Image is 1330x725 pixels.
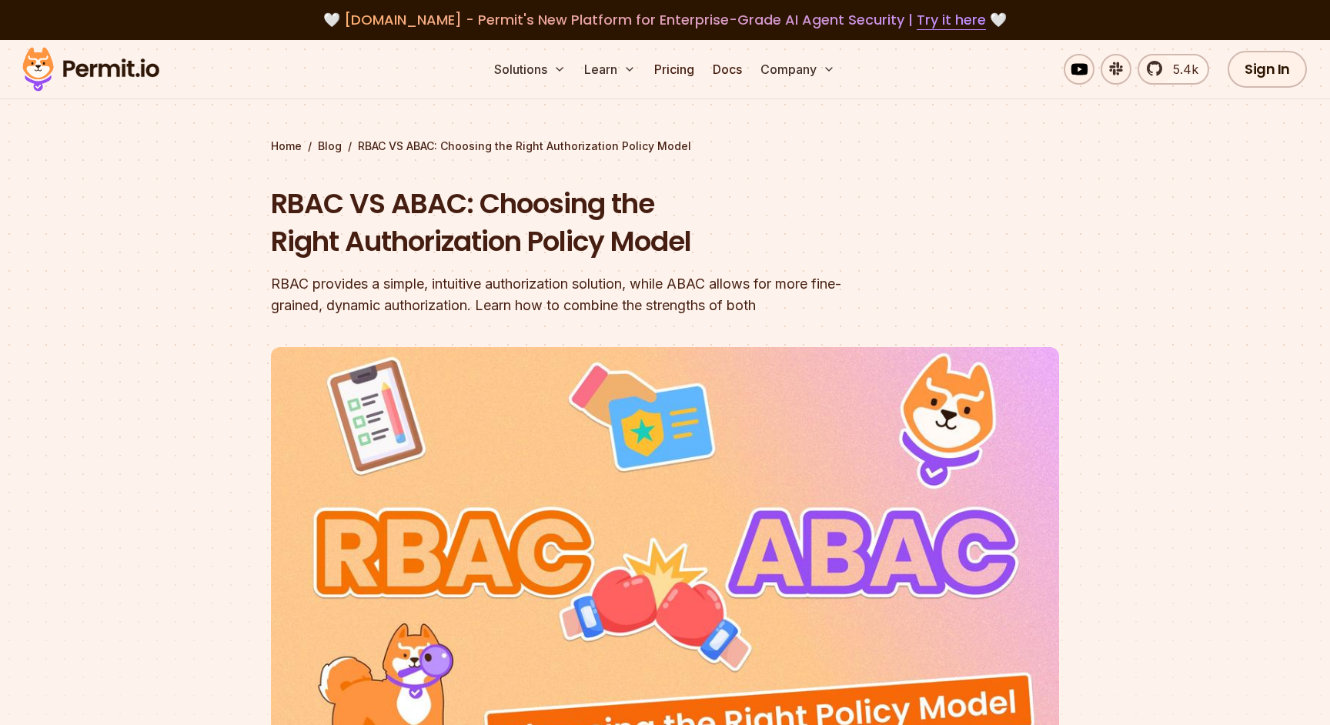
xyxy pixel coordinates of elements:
button: Company [754,54,841,85]
div: RBAC provides a simple, intuitive authorization solution, while ABAC allows for more fine-grained... [271,273,862,316]
a: 5.4k [1138,54,1209,85]
span: 5.4k [1164,60,1198,79]
button: Learn [578,54,642,85]
a: Try it here [917,10,986,30]
a: Blog [318,139,342,154]
a: Pricing [648,54,700,85]
div: 🤍 🤍 [37,9,1293,31]
div: / / [271,139,1059,154]
a: Docs [707,54,748,85]
a: Sign In [1228,51,1307,88]
button: Solutions [488,54,572,85]
a: Home [271,139,302,154]
h1: RBAC VS ABAC: Choosing the Right Authorization Policy Model [271,185,862,261]
img: Permit logo [15,43,166,95]
span: [DOMAIN_NAME] - Permit's New Platform for Enterprise-Grade AI Agent Security | [344,10,986,29]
